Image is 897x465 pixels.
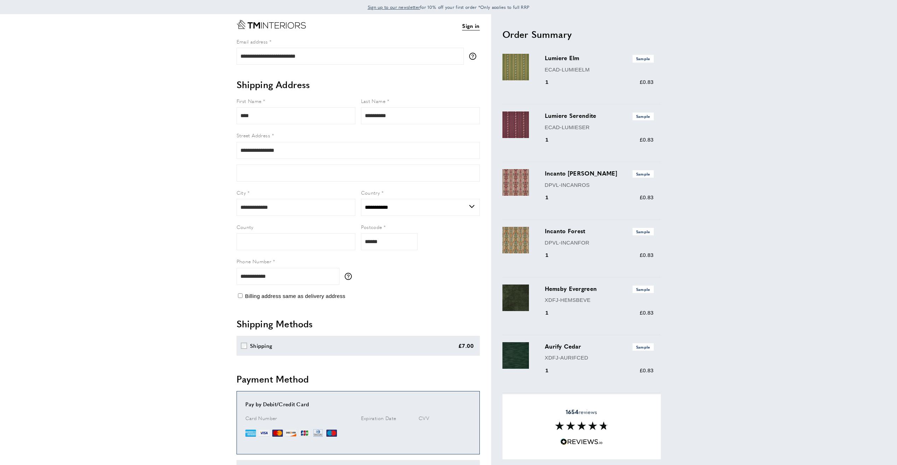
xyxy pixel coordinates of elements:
[238,293,243,298] input: Billing address same as delivery address
[368,4,420,10] span: Sign up to our newsletter
[502,342,529,369] img: Aurify Cedar
[237,97,262,104] span: First Name
[286,428,296,438] img: DI.webp
[361,414,396,421] span: Expiration Date
[560,438,603,445] img: Reviews.io 5 stars
[237,373,480,385] h2: Payment Method
[368,4,420,11] a: Sign up to our newsletter
[633,228,654,235] span: Sample
[633,170,654,178] span: Sample
[502,285,529,311] img: Hemsby Evergreen
[237,189,246,196] span: City
[237,317,480,330] h2: Shipping Methods
[545,309,559,317] div: 1
[245,400,471,408] div: Pay by Debit/Credit Card
[545,78,559,86] div: 1
[237,132,270,139] span: Street Address
[545,366,559,375] div: 1
[502,111,529,138] img: Lumiere Serendite
[250,341,272,350] div: Shipping
[361,97,386,104] span: Last Name
[237,258,272,265] span: Phone Number
[299,428,310,438] img: JCB.webp
[640,367,653,373] span: £0.83
[272,428,283,438] img: MC.webp
[640,79,653,85] span: £0.83
[555,421,608,430] img: Reviews section
[237,20,306,29] a: Go to Home page
[502,169,529,196] img: Incanto Rosa
[545,239,654,247] p: DPVL-INCANFOR
[640,194,653,200] span: £0.83
[640,137,653,143] span: £0.83
[419,414,429,421] span: CVV
[633,286,654,293] span: Sample
[545,54,654,62] h3: Lumiere Elm
[633,343,654,351] span: Sample
[545,354,654,362] p: XDFJ-AURIFCED
[545,285,654,293] h3: Hemsby Evergreen
[633,55,654,62] span: Sample
[259,428,269,438] img: VI.webp
[545,65,654,74] p: ECAD-LUMIEELM
[502,28,661,41] h2: Order Summary
[545,111,654,120] h3: Lumiere Serendite
[361,223,382,230] span: Postcode
[462,22,479,30] a: Sign in
[545,123,654,132] p: ECAD-LUMIESER
[566,408,578,416] strong: 1654
[566,408,597,415] span: reviews
[245,414,277,421] span: Card Number
[245,428,256,438] img: AE.webp
[237,223,254,230] span: County
[368,4,530,10] span: for 10% off your first order *Only applies to full RRP
[245,293,345,299] span: Billing address same as delivery address
[545,136,559,144] div: 1
[545,169,654,178] h3: Incanto [PERSON_NAME]
[545,193,559,202] div: 1
[237,78,480,91] h2: Shipping Address
[640,310,653,316] span: £0.83
[545,342,654,351] h3: Aurify Cedar
[361,189,380,196] span: Country
[545,296,654,304] p: XDFJ-HEMSBEVE
[640,252,653,258] span: £0.83
[237,38,268,45] span: Email address
[502,54,529,80] img: Lumiere Elm
[326,428,337,438] img: MI.webp
[469,53,480,60] button: More information
[502,227,529,253] img: Incanto Forest
[633,113,654,120] span: Sample
[545,181,654,189] p: DPVL-INCANROS
[458,341,474,350] div: £7.00
[345,273,355,280] button: More information
[545,251,559,259] div: 1
[545,227,654,235] h3: Incanto Forest
[313,428,324,438] img: DN.webp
